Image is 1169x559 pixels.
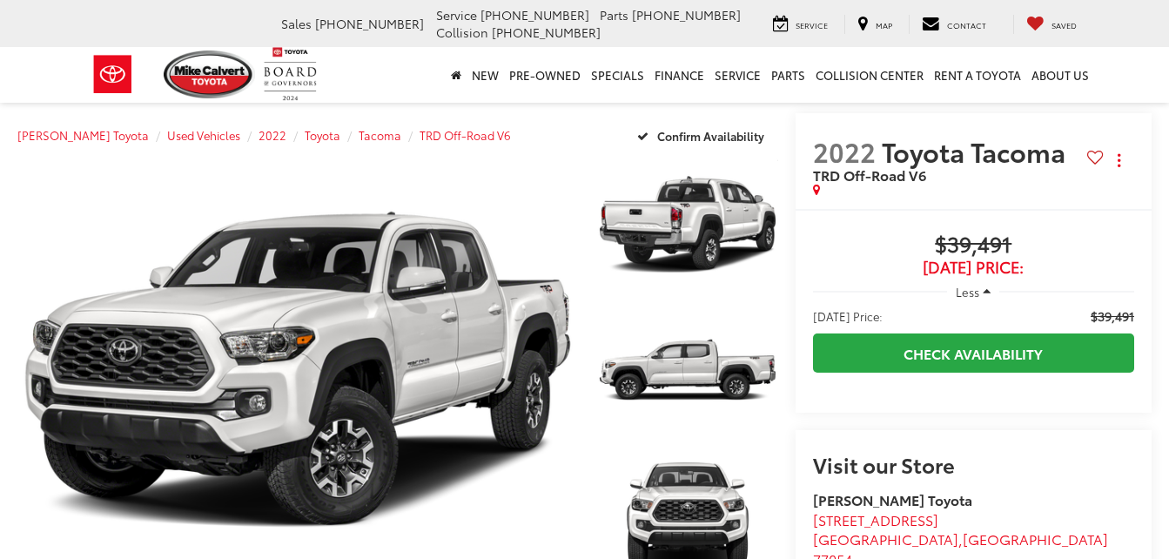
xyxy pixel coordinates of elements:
a: Parts [766,47,810,103]
a: About Us [1026,47,1094,103]
span: Sales [281,15,312,32]
a: Expand Photo 2 [597,302,778,438]
img: 2022 Toyota Tacoma TRD Off-Road V6 [595,300,780,439]
a: Map [844,15,905,34]
a: Toyota [305,127,340,143]
button: Confirm Availability [628,120,778,151]
span: dropdown dots [1118,153,1120,167]
span: Saved [1051,19,1077,30]
a: Rent a Toyota [929,47,1026,103]
span: Service [796,19,828,30]
span: Parts [600,6,628,24]
a: Home [446,47,467,103]
a: Pre-Owned [504,47,586,103]
span: 2022 [813,132,876,170]
span: [DATE] Price: [813,259,1134,276]
span: [GEOGRAPHIC_DATA] [813,529,958,549]
span: Service [436,6,477,24]
button: Actions [1104,145,1134,175]
a: [PERSON_NAME] Toyota [17,127,149,143]
a: Expand Photo 1 [597,157,778,293]
a: TRD Off-Road V6 [420,127,511,143]
span: Toyota Tacoma [882,132,1072,170]
img: 2022 Toyota Tacoma TRD Off-Road V6 [595,155,780,293]
span: $39,491 [1091,307,1134,325]
span: Less [956,284,979,300]
span: [PHONE_NUMBER] [315,15,424,32]
a: Check Availability [813,333,1134,373]
button: Less [947,276,999,307]
a: Used Vehicles [167,127,240,143]
span: [DATE] Price: [813,307,883,325]
span: Contact [947,19,986,30]
a: Tacoma [359,127,401,143]
span: Collision [436,24,488,41]
span: TRD Off-Road V6 [813,165,926,185]
a: Collision Center [810,47,929,103]
span: [PHONE_NUMBER] [480,6,589,24]
a: Service [709,47,766,103]
span: [PHONE_NUMBER] [632,6,741,24]
a: Specials [586,47,649,103]
a: My Saved Vehicles [1013,15,1090,34]
img: Mike Calvert Toyota [164,51,256,98]
a: New [467,47,504,103]
span: [STREET_ADDRESS] [813,509,938,529]
a: Service [760,15,841,34]
h2: Visit our Store [813,453,1134,475]
img: Toyota [80,46,145,103]
strong: [PERSON_NAME] Toyota [813,489,972,509]
a: 2022 [259,127,286,143]
span: Confirm Availability [657,128,764,144]
span: [PHONE_NUMBER] [492,24,601,41]
a: Finance [649,47,709,103]
span: [GEOGRAPHIC_DATA] [963,529,1108,549]
a: Contact [909,15,999,34]
span: Map [876,19,892,30]
span: $39,491 [813,232,1134,259]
